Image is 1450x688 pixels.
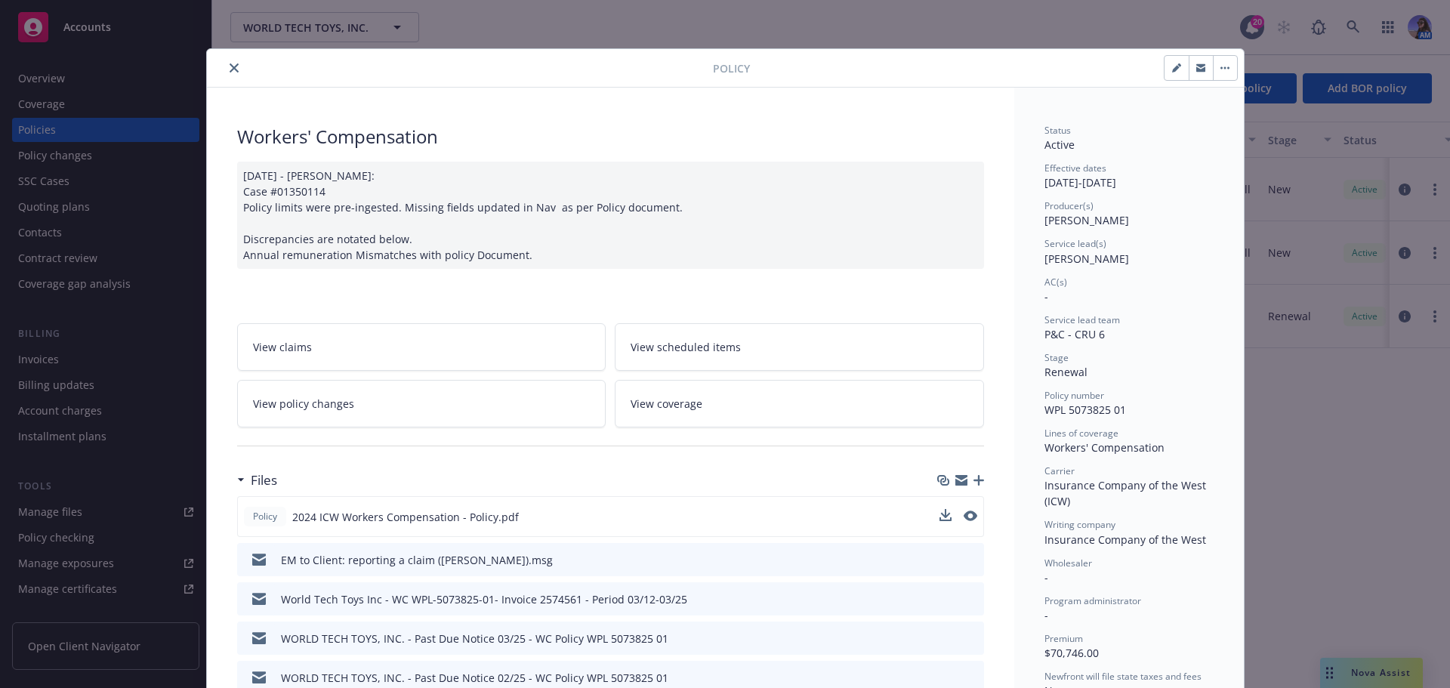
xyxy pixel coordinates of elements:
[1044,162,1106,174] span: Effective dates
[281,591,687,607] div: World Tech Toys Inc - WC WPL-5073825-01- Invoice 2574561 - Period 03/12-03/25
[251,470,277,490] h3: Files
[292,509,519,525] span: 2024 ICW Workers Compensation - Policy.pdf
[964,670,978,686] button: preview file
[1044,478,1209,508] span: Insurance Company of the West (ICW)
[1044,213,1129,227] span: [PERSON_NAME]
[1044,124,1071,137] span: Status
[631,396,702,412] span: View coverage
[237,323,606,371] a: View claims
[1044,276,1067,288] span: AC(s)
[1044,327,1105,341] span: P&C - CRU 6
[964,631,978,646] button: preview file
[939,509,952,525] button: download file
[1044,403,1126,417] span: WPL 5073825 01
[615,323,984,371] a: View scheduled items
[1044,137,1075,152] span: Active
[1044,632,1083,645] span: Premium
[631,339,741,355] span: View scheduled items
[1044,464,1075,477] span: Carrier
[1044,251,1129,266] span: [PERSON_NAME]
[237,124,984,150] div: Workers' Compensation
[237,380,606,427] a: View policy changes
[1044,518,1115,531] span: Writing company
[1044,557,1092,569] span: Wholesaler
[1044,440,1214,455] div: Workers' Compensation
[615,380,984,427] a: View coverage
[253,396,354,412] span: View policy changes
[1044,162,1214,190] div: [DATE] - [DATE]
[281,670,668,686] div: WORLD TECH TOYS, INC. - Past Due Notice 02/25 - WC Policy WPL 5073825 01
[940,552,952,568] button: download file
[1044,389,1104,402] span: Policy number
[281,552,553,568] div: EM to Client: reporting a claim ([PERSON_NAME]).msg
[964,552,978,568] button: preview file
[1044,351,1069,364] span: Stage
[940,670,952,686] button: download file
[1044,313,1120,326] span: Service lead team
[1044,427,1118,440] span: Lines of coverage
[237,470,277,490] div: Files
[250,510,280,523] span: Policy
[713,60,750,76] span: Policy
[940,591,952,607] button: download file
[225,59,243,77] button: close
[1044,237,1106,250] span: Service lead(s)
[964,509,977,525] button: preview file
[1044,199,1094,212] span: Producer(s)
[1044,608,1048,622] span: -
[253,339,312,355] span: View claims
[964,591,978,607] button: preview file
[1044,594,1141,607] span: Program administrator
[964,511,977,521] button: preview file
[281,631,668,646] div: WORLD TECH TOYS, INC. - Past Due Notice 03/25 - WC Policy WPL 5073825 01
[940,631,952,646] button: download file
[1044,670,1202,683] span: Newfront will file state taxes and fees
[939,509,952,521] button: download file
[237,162,984,269] div: [DATE] - [PERSON_NAME]: Case #01350114 Policy limits were pre-ingested. Missing fields updated in...
[1044,532,1206,547] span: Insurance Company of the West
[1044,365,1087,379] span: Renewal
[1044,289,1048,304] span: -
[1044,570,1048,585] span: -
[1044,646,1099,660] span: $70,746.00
